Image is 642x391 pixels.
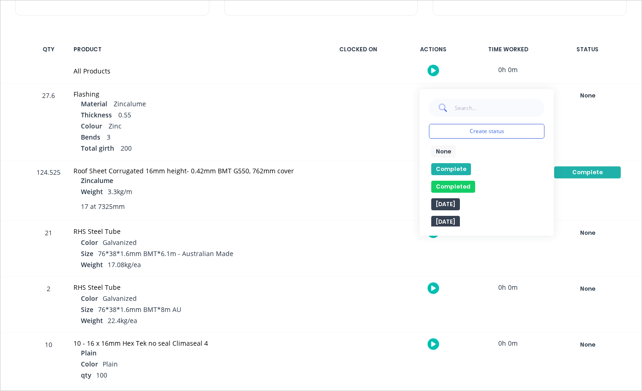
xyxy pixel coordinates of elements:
div: 200 [81,143,312,154]
span: qty [81,370,92,380]
span: 22.4kg/ea [108,316,137,325]
div: STATUS [548,40,627,59]
div: Zinc [81,121,312,132]
button: None [554,338,621,351]
div: RHS Steel Tube [73,226,312,236]
button: [DATE] [431,216,460,228]
span: Zincalume [81,176,113,185]
div: None [554,283,621,295]
span: Bends [81,132,100,142]
span: Galvanized [103,294,137,303]
span: Total girth [81,143,114,153]
span: 100 [96,371,107,379]
div: None [554,227,621,239]
div: 0h 0m [473,277,543,298]
span: 76*38*1.6mm BMT*6.1m - Australian Made [98,249,233,258]
span: Colour [81,121,102,131]
button: None [554,89,621,102]
div: 2 [35,278,62,332]
span: Color [81,238,98,247]
div: Roof Sheet Corrugated 16mm height- 0.42mm BMT G550, 762mm cover [73,166,312,176]
div: 3 [81,132,312,143]
span: Weight [81,187,103,196]
div: 21 [35,222,62,276]
span: Color [81,293,98,303]
div: None [554,90,621,102]
span: Galvanized [103,238,137,247]
div: 10 - 16 x 16mm Hex Tek no seal Climaseal 4 [73,338,312,348]
div: QTY [35,40,62,59]
div: Zincalume [81,99,312,110]
div: All Products [73,66,312,76]
div: 0.55 [81,110,312,121]
span: Material [81,99,107,109]
div: Flashing [73,89,312,99]
button: Create status [429,124,544,139]
button: None [431,146,456,158]
div: Complete [554,166,621,178]
div: RHS Steel Tube [73,282,312,292]
div: PRODUCT [68,40,318,59]
span: Plain [81,348,97,358]
button: None [554,226,621,239]
button: None [554,282,621,295]
span: Size [81,305,93,314]
div: 0h 0m [473,333,543,354]
div: None [554,339,621,351]
button: Completed [431,181,475,193]
input: Search... [454,98,544,117]
div: 0h 0m [473,59,543,80]
span: 76*38*1.6mm BMT*8m AU [98,305,181,314]
div: 10 [35,334,62,387]
button: Complete [431,163,471,175]
div: 124.525 [35,162,62,220]
span: Weight [81,316,103,325]
span: Color [81,359,98,369]
button: Complete [554,166,621,179]
span: Weight [81,260,103,269]
button: [DATE] [431,198,460,210]
span: 17.08kg/ea [108,260,141,269]
div: 27.6 [35,85,62,160]
span: 3.3kg/m [108,187,132,196]
span: 17 at 7325mm [81,202,125,211]
div: CLOCKED ON [324,40,393,59]
span: Size [81,249,93,258]
span: Thickness [81,110,112,120]
div: ACTIONS [398,40,468,59]
div: TIME WORKED [473,40,543,59]
div: 0h 0m [473,84,543,104]
span: Plain [103,360,118,368]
